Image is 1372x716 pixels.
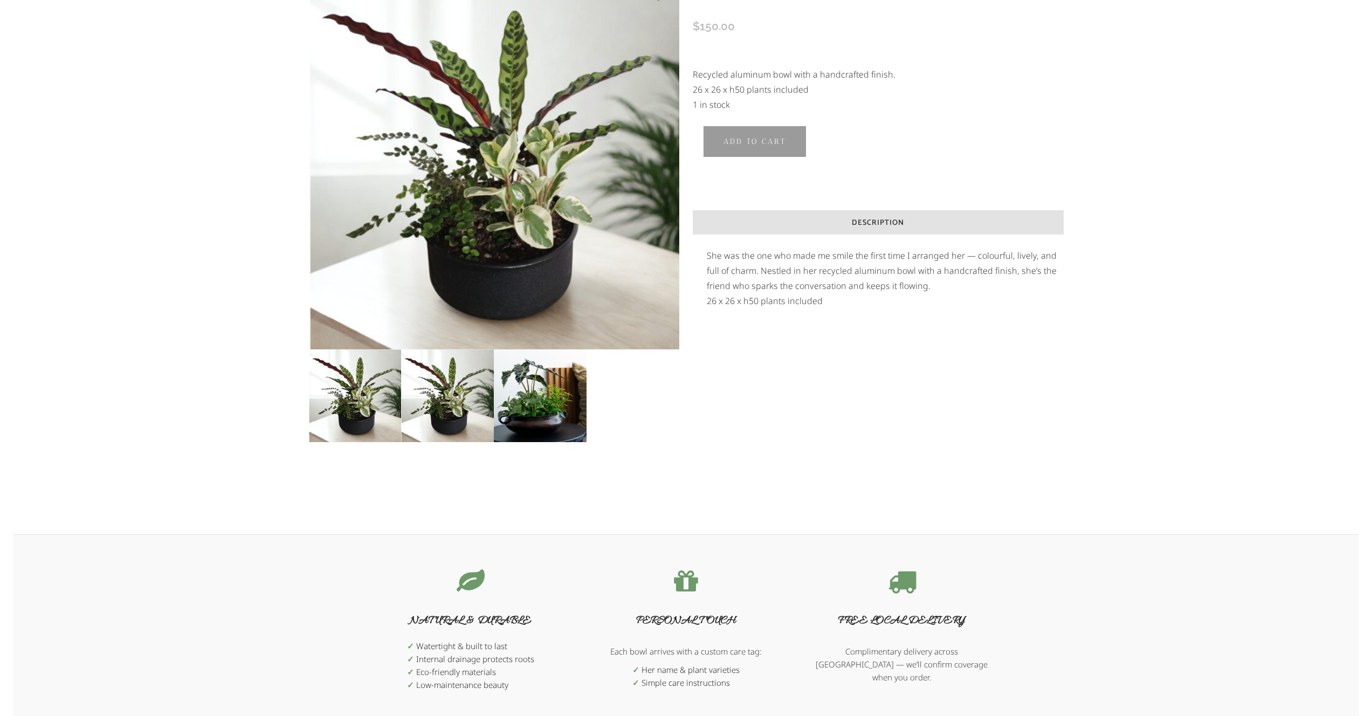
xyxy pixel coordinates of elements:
[494,349,587,442] img: FEDERICA - Image 3
[691,32,1065,48] iframe: Payment method messaging
[693,19,700,33] span: $
[693,97,1063,112] p: 1 in stock
[410,609,532,632] h4: Natural & Durable
[707,293,1063,308] p: 26 x 26 x h50 plants included
[401,349,494,442] img: FEDERICA - Image 2
[703,126,806,157] button: Add to cart
[610,645,762,658] p: Each bowl arrives with a custom care tag:
[309,349,402,442] img: FEDERICA
[852,217,904,229] span: Description
[691,169,1065,199] iframe: Secure express checkout frame
[636,609,736,632] h4: Personal Touch
[693,82,1063,97] p: 26 x 26 x h50 plants included
[693,67,1063,82] p: Recycled aluminum bowl with a handcrafted finish.
[407,665,534,678] li: Eco-friendly materials
[632,676,740,689] li: Simple care instructions
[407,652,534,665] li: Internal drainage protects roots
[810,645,994,684] p: Complimentary delivery across [GEOGRAPHIC_DATA] — we’ll confirm coverage when you order.
[407,639,534,652] li: Watertight & built to last
[407,678,534,691] li: Low-maintenance beauty
[693,19,735,33] bdi: 150.00
[838,609,965,632] h4: Free Local Delivery
[707,248,1063,293] p: She was the one who made me smile the first time I arranged her — colourful, lively, and full of ...
[632,663,740,676] li: Her name & plant varieties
